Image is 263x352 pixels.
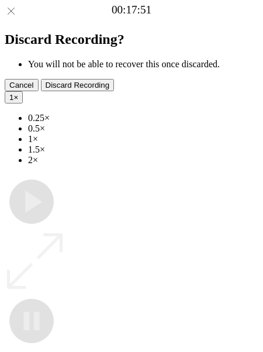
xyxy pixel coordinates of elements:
[41,79,115,91] button: Discard Recording
[28,113,258,123] li: 0.25×
[5,91,23,103] button: 1×
[28,144,258,155] li: 1.5×
[5,79,39,91] button: Cancel
[28,59,258,70] li: You will not be able to recover this once discarded.
[28,155,258,165] li: 2×
[28,123,258,134] li: 0.5×
[5,32,258,47] h2: Discard Recording?
[112,4,151,16] a: 00:17:51
[28,134,258,144] li: 1×
[9,93,13,102] span: 1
